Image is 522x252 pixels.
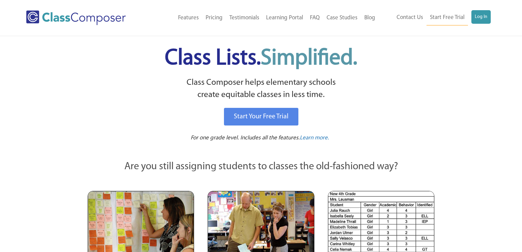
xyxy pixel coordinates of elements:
[191,135,300,141] span: For one grade level. Includes all the features.
[149,11,378,25] nav: Header Menu
[471,10,491,24] a: Log In
[300,134,329,142] a: Learn more.
[87,77,435,101] p: Class Composer helps elementary schools create equitable classes in less time.
[175,11,202,25] a: Features
[165,47,357,70] span: Class Lists.
[361,11,379,25] a: Blog
[393,10,427,25] a: Contact Us
[427,10,468,25] a: Start Free Trial
[379,10,491,25] nav: Header Menu
[323,11,361,25] a: Case Studies
[234,113,289,120] span: Start Your Free Trial
[261,47,357,70] span: Simplified.
[26,11,126,25] img: Class Composer
[88,159,434,174] p: Are you still assigning students to classes the old-fashioned way?
[224,108,298,125] a: Start Your Free Trial
[300,135,329,141] span: Learn more.
[226,11,263,25] a: Testimonials
[202,11,226,25] a: Pricing
[263,11,307,25] a: Learning Portal
[307,11,323,25] a: FAQ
